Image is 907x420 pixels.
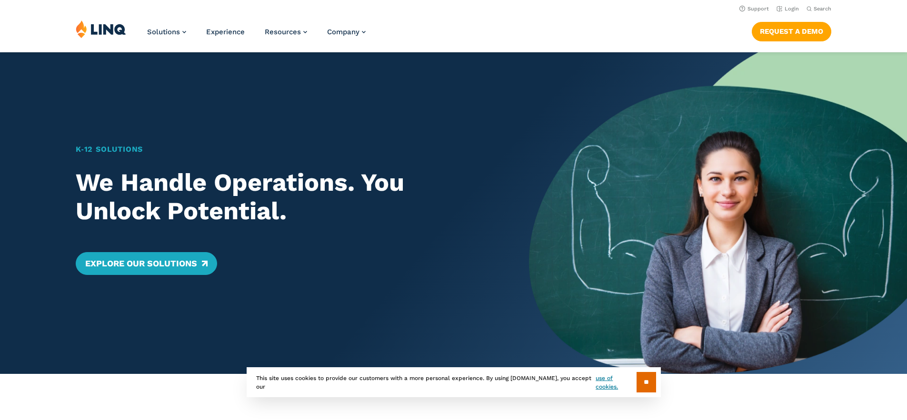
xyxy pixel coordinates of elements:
[76,252,217,275] a: Explore Our Solutions
[739,6,769,12] a: Support
[807,5,831,12] button: Open Search Bar
[147,28,186,36] a: Solutions
[752,22,831,41] a: Request a Demo
[76,168,492,225] h2: We Handle Operations. You Unlock Potential.
[327,28,359,36] span: Company
[206,28,245,36] a: Experience
[777,6,799,12] a: Login
[247,367,661,397] div: This site uses cookies to provide our customers with a more personal experience. By using [DOMAIN...
[596,374,636,391] a: use of cookies.
[147,20,366,51] nav: Primary Navigation
[265,28,301,36] span: Resources
[752,20,831,41] nav: Button Navigation
[529,52,907,374] img: Home Banner
[147,28,180,36] span: Solutions
[814,6,831,12] span: Search
[265,28,307,36] a: Resources
[76,144,492,155] h1: K‑12 Solutions
[327,28,366,36] a: Company
[76,20,126,38] img: LINQ | K‑12 Software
